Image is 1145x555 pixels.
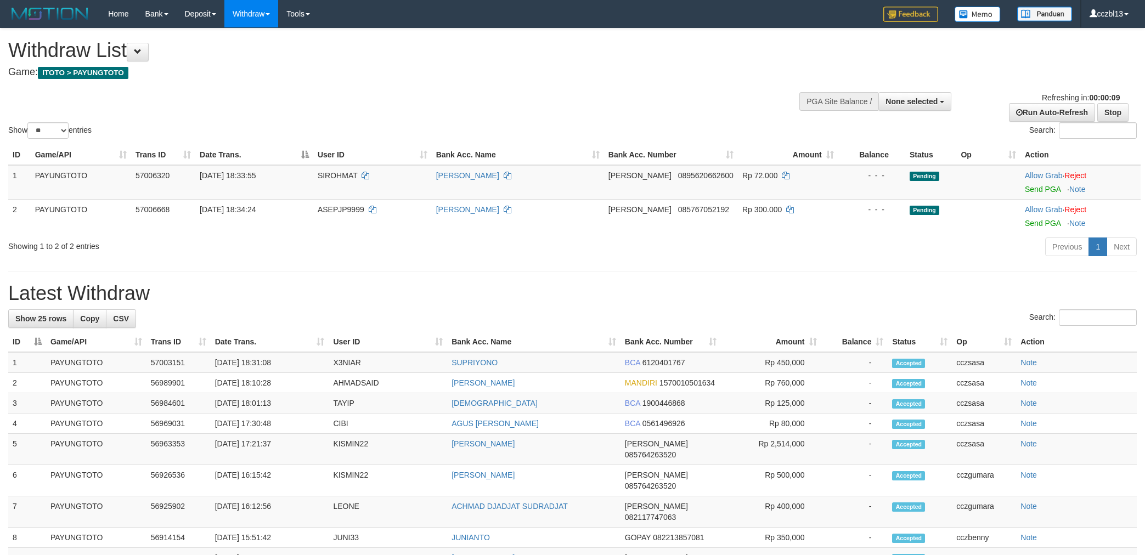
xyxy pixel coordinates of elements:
td: cczgumara [952,465,1016,496]
td: cczsasa [952,414,1016,434]
th: Op: activate to sort column ascending [952,332,1016,352]
th: Status [905,145,956,165]
span: Accepted [892,534,925,543]
a: Note [1020,502,1037,511]
a: Note [1069,185,1086,194]
span: Accepted [892,440,925,449]
th: Bank Acc. Number: activate to sort column ascending [621,332,721,352]
th: Date Trans.: activate to sort column descending [195,145,313,165]
td: cczgumara [952,496,1016,528]
span: Copy 1570010501634 to clipboard [659,378,715,387]
td: PAYUNGTOTO [46,393,146,414]
a: Previous [1045,237,1089,256]
td: Rp 400,000 [721,496,821,528]
a: [PERSON_NAME] [452,471,515,479]
th: Bank Acc. Name: activate to sort column ascending [432,145,604,165]
th: Balance: activate to sort column ascending [821,332,888,352]
th: Trans ID: activate to sort column ascending [131,145,195,165]
span: Show 25 rows [15,314,66,323]
td: cczbenny [952,528,1016,548]
td: AHMADSAID [329,373,447,393]
span: [PERSON_NAME] [625,502,688,511]
a: [PERSON_NAME] [436,171,499,180]
a: Note [1020,471,1037,479]
th: User ID: activate to sort column ascending [313,145,432,165]
img: Feedback.jpg [883,7,938,22]
a: Note [1020,439,1037,448]
span: [PERSON_NAME] [625,439,688,448]
span: None selected [885,97,938,106]
span: Copy 0561496926 to clipboard [642,419,685,428]
span: Copy 082213857081 to clipboard [653,533,704,542]
span: GOPAY [625,533,651,542]
span: [DATE] 18:34:24 [200,205,256,214]
td: Rp 450,000 [721,352,821,373]
span: Accepted [892,420,925,429]
td: [DATE] 16:15:42 [211,465,329,496]
td: TAYIP [329,393,447,414]
td: 2 [8,373,46,393]
td: Rp 80,000 [721,414,821,434]
td: Rp 350,000 [721,528,821,548]
td: 4 [8,414,46,434]
td: [DATE] 16:12:56 [211,496,329,528]
th: Amount: activate to sort column ascending [721,332,821,352]
span: CSV [113,314,129,323]
select: Showentries [27,122,69,139]
td: [DATE] 18:10:28 [211,373,329,393]
td: 8 [8,528,46,548]
td: · [1020,165,1141,200]
span: [PERSON_NAME] [608,171,672,180]
td: LEONE [329,496,447,528]
td: KISMIN22 [329,465,447,496]
th: Balance [838,145,905,165]
span: Copy 085764263520 to clipboard [625,450,676,459]
th: ID: activate to sort column descending [8,332,46,352]
span: Accepted [892,502,925,512]
td: Rp 2,514,000 [721,434,821,465]
td: 56925902 [146,496,211,528]
a: Note [1020,399,1037,407]
a: [DEMOGRAPHIC_DATA] [452,399,538,407]
span: Accepted [892,379,925,388]
span: Accepted [892,359,925,368]
td: [DATE] 18:31:08 [211,352,329,373]
td: Rp 125,000 [721,393,821,414]
th: ID [8,145,31,165]
td: 56926536 [146,465,211,496]
a: Next [1107,237,1137,256]
a: Allow Grab [1025,171,1062,180]
a: Send PGA [1025,219,1061,228]
span: Copy 085764263520 to clipboard [625,482,676,490]
a: Note [1020,533,1037,542]
a: Note [1069,219,1086,228]
a: Allow Grab [1025,205,1062,214]
span: Rp 72.000 [742,171,778,180]
th: Action [1020,145,1141,165]
a: Send PGA [1025,185,1061,194]
a: Reject [1064,171,1086,180]
td: - [821,352,888,373]
span: 57006320 [136,171,170,180]
td: PAYUNGTOTO [46,414,146,434]
label: Search: [1029,122,1137,139]
img: panduan.png [1017,7,1072,21]
a: SUPRIYONO [452,358,498,367]
h4: Game: [8,67,752,78]
th: Game/API: activate to sort column ascending [46,332,146,352]
td: - [821,465,888,496]
th: Status: activate to sort column ascending [888,332,952,352]
img: MOTION_logo.png [8,5,92,22]
td: cczsasa [952,434,1016,465]
td: cczsasa [952,352,1016,373]
a: Show 25 rows [8,309,74,328]
span: Copy 1900446868 to clipboard [642,399,685,407]
th: Date Trans.: activate to sort column ascending [211,332,329,352]
td: 2 [8,199,31,233]
a: JUNIANTO [452,533,490,542]
div: PGA Site Balance / [799,92,878,111]
span: · [1025,171,1064,180]
td: Rp 500,000 [721,465,821,496]
span: Copy 6120401767 to clipboard [642,358,685,367]
td: cczsasa [952,393,1016,414]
